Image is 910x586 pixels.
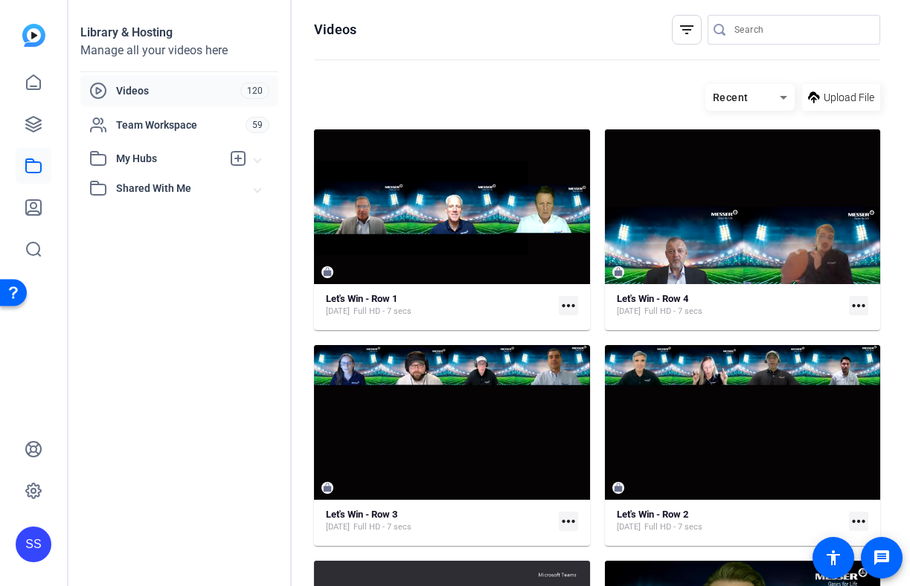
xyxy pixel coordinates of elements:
mat-icon: more_horiz [849,512,868,531]
span: Full HD - 7 secs [644,521,702,533]
span: Recent [713,91,749,103]
mat-icon: more_horiz [849,296,868,315]
span: 120 [240,83,269,99]
span: [DATE] [326,306,350,318]
mat-icon: accessibility [824,549,842,567]
strong: Let's Win - Row 3 [326,509,397,520]
a: Let's Win - Row 3[DATE]Full HD - 7 secs [326,509,553,533]
strong: Let's Win - Row 2 [617,509,688,520]
a: Let's Win - Row 1[DATE]Full HD - 7 secs [326,293,553,318]
div: Manage all your videos here [80,42,278,59]
span: Full HD - 7 secs [353,306,411,318]
input: Search [734,21,868,39]
a: Let's Win - Row 2[DATE]Full HD - 7 secs [617,509,844,533]
strong: Let's Win - Row 4 [617,293,688,304]
img: blue-gradient.svg [22,24,45,47]
h1: Videos [314,21,356,39]
span: My Hubs [116,151,222,167]
mat-icon: more_horiz [559,296,578,315]
span: [DATE] [617,306,641,318]
a: Let's Win - Row 4[DATE]Full HD - 7 secs [617,293,844,318]
div: SS [16,527,51,562]
span: Team Workspace [116,117,246,132]
span: [DATE] [326,521,350,533]
span: Full HD - 7 secs [644,306,702,318]
strong: Let's Win - Row 1 [326,293,397,304]
mat-icon: more_horiz [559,512,578,531]
mat-expansion-panel-header: Shared With Me [80,173,278,203]
span: [DATE] [617,521,641,533]
button: Upload File [802,84,880,111]
mat-icon: message [873,549,891,567]
div: Library & Hosting [80,24,278,42]
span: Upload File [824,90,874,106]
span: Videos [116,83,240,98]
mat-expansion-panel-header: My Hubs [80,144,278,173]
span: 59 [246,117,269,133]
span: Shared With Me [116,181,254,196]
mat-icon: filter_list [678,21,696,39]
span: Full HD - 7 secs [353,521,411,533]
